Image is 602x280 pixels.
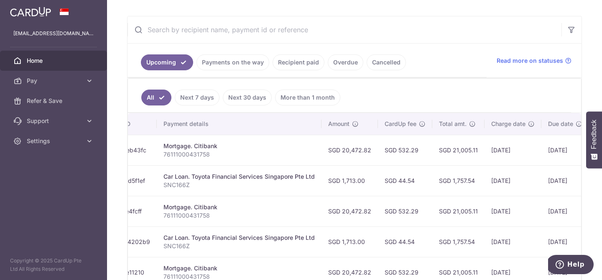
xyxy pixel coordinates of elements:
span: Pay [27,77,82,85]
td: SGD 44.54 [378,165,432,196]
td: [DATE] [541,196,589,226]
a: Recipient paid [273,54,324,70]
td: SGD 1,757.54 [432,226,485,257]
div: Car Loan. Toyota Financial Services Singapore Pte Ltd [163,172,315,181]
a: Next 30 days [223,90,272,105]
td: SGD 20,472.82 [321,135,378,165]
td: [DATE] [541,226,589,257]
span: Settings [27,137,82,145]
a: Upcoming [141,54,193,70]
td: SGD 1,757.54 [432,165,485,196]
div: Car Loan. Toyota Financial Services Singapore Pte Ltd [163,234,315,242]
span: Total amt. [439,120,467,128]
span: Charge date [491,120,525,128]
span: Support [27,117,82,125]
td: [DATE] [485,135,541,165]
p: SNC166Z [163,181,315,189]
div: Mortgage. Citibank [163,203,315,211]
p: [EMAIL_ADDRESS][DOMAIN_NAME] [13,29,94,38]
a: Read more on statuses [497,57,571,65]
a: Cancelled [367,54,406,70]
span: Home [27,57,82,65]
span: Due date [548,120,573,128]
span: CardUp fee [385,120,416,128]
td: SGD 21,005.11 [432,135,485,165]
a: Next 7 days [175,90,219,105]
td: SGD 20,472.82 [321,196,378,226]
td: [DATE] [485,226,541,257]
span: Feedback [590,120,598,149]
input: Search by recipient name, payment id or reference [128,16,561,43]
td: SGD 21,005.11 [432,196,485,226]
span: Read more on statuses [497,57,563,65]
button: Feedback - Show survey [586,111,602,168]
div: Mortgage. Citibank [163,264,315,272]
td: [DATE] [485,196,541,226]
th: Payment details [157,113,321,135]
td: SGD 532.29 [378,196,432,226]
td: SGD 44.54 [378,226,432,257]
span: Amount [328,120,349,128]
td: SGD 532.29 [378,135,432,165]
a: More than 1 month [275,90,340,105]
td: [DATE] [541,135,589,165]
td: SGD 1,713.00 [321,165,378,196]
p: SNC166Z [163,242,315,250]
a: Payments on the way [196,54,269,70]
p: 76111000431758 [163,211,315,220]
td: [DATE] [485,165,541,196]
a: Overdue [328,54,363,70]
iframe: Opens a widget where you can find more information [548,255,594,276]
td: SGD 1,713.00 [321,226,378,257]
a: All [141,90,171,105]
img: CardUp [10,7,51,17]
span: Refer & Save [27,97,82,105]
div: Mortgage. Citibank [163,142,315,150]
p: 76111000431758 [163,150,315,159]
td: [DATE] [541,165,589,196]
